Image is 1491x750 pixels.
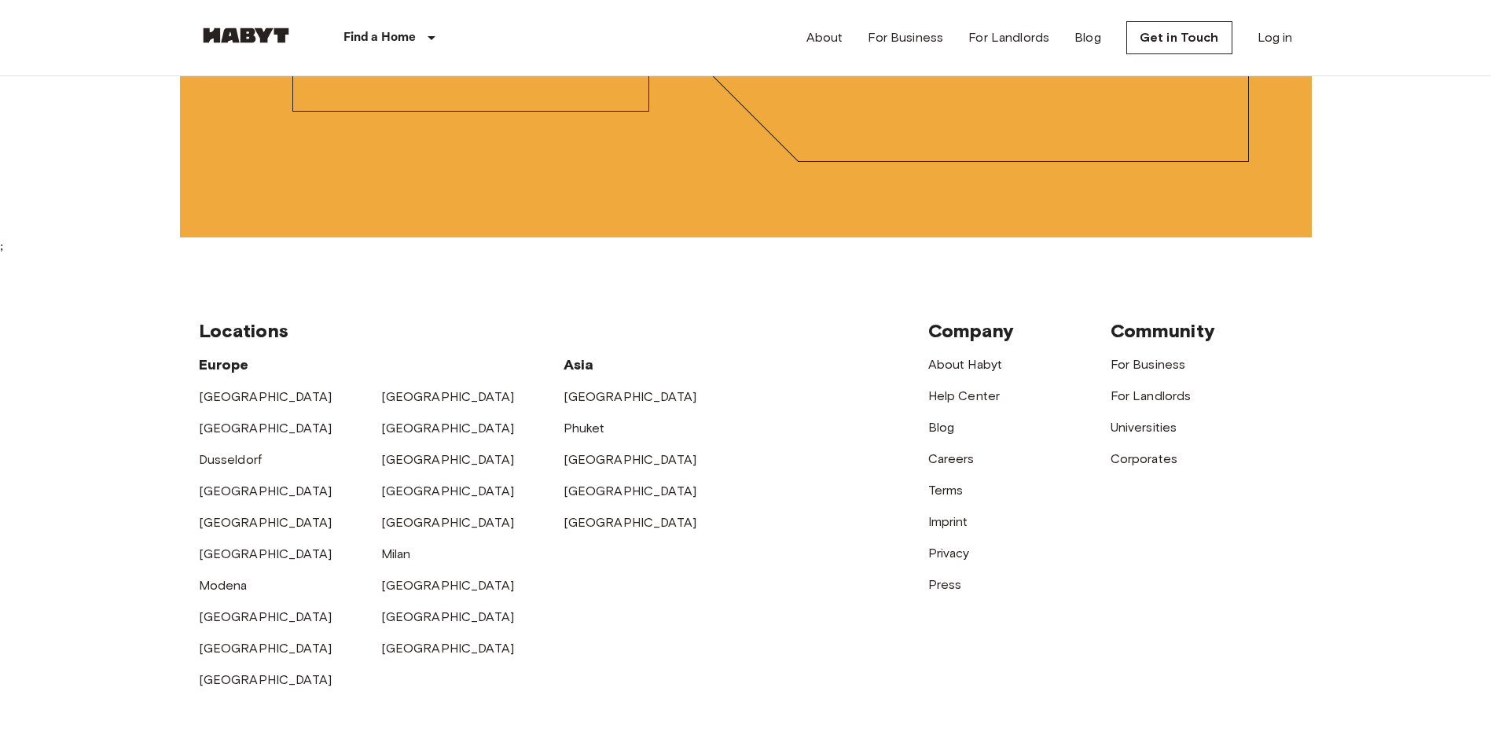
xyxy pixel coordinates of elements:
[199,672,332,687] a: [GEOGRAPHIC_DATA]
[199,389,332,404] a: [GEOGRAPHIC_DATA]
[199,609,332,624] a: [GEOGRAPHIC_DATA]
[381,389,515,404] a: [GEOGRAPHIC_DATA]
[381,452,515,467] a: [GEOGRAPHIC_DATA]
[564,483,697,498] a: [GEOGRAPHIC_DATA]
[1111,388,1192,403] a: For Landlords
[199,28,293,43] img: Habyt
[1126,21,1232,54] a: Get in Touch
[199,483,332,498] a: [GEOGRAPHIC_DATA]
[381,515,515,530] a: [GEOGRAPHIC_DATA]
[199,452,263,467] a: Dusseldorf
[199,356,249,373] span: Europe
[1111,451,1178,466] a: Corporates
[564,389,697,404] a: [GEOGRAPHIC_DATA]
[199,421,332,436] a: [GEOGRAPHIC_DATA]
[199,578,248,593] a: Modena
[564,356,594,373] span: Asia
[928,420,955,435] a: Blog
[1074,28,1101,47] a: Blog
[564,452,697,467] a: [GEOGRAPHIC_DATA]
[199,641,332,656] a: [GEOGRAPHIC_DATA]
[381,483,515,498] a: [GEOGRAPHIC_DATA]
[968,28,1049,47] a: For Landlords
[381,578,515,593] a: [GEOGRAPHIC_DATA]
[381,421,515,436] a: [GEOGRAPHIC_DATA]
[381,546,411,561] a: Milan
[1111,319,1215,342] span: Community
[928,388,1001,403] a: Help Center
[928,451,975,466] a: Careers
[928,357,1003,372] a: About Habyt
[343,28,417,47] p: Find a Home
[1111,357,1186,372] a: For Business
[928,483,964,498] a: Terms
[1111,420,1177,435] a: Universities
[564,421,605,436] a: Phuket
[868,28,943,47] a: For Business
[928,319,1015,342] span: Company
[928,546,970,561] a: Privacy
[199,319,288,342] span: Locations
[199,515,332,530] a: [GEOGRAPHIC_DATA]
[199,546,332,561] a: [GEOGRAPHIC_DATA]
[806,28,843,47] a: About
[928,514,968,529] a: Imprint
[381,609,515,624] a: [GEOGRAPHIC_DATA]
[564,515,697,530] a: [GEOGRAPHIC_DATA]
[928,577,962,592] a: Press
[381,641,515,656] a: [GEOGRAPHIC_DATA]
[1258,28,1293,47] a: Log in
